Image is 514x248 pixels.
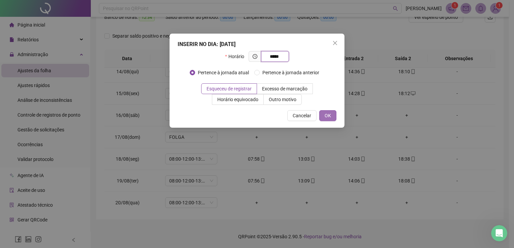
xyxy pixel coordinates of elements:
[293,112,311,119] span: Cancelar
[217,97,258,102] span: Horário equivocado
[319,110,336,121] button: OK
[325,112,331,119] span: OK
[262,86,307,91] span: Excesso de marcação
[269,97,296,102] span: Outro motivo
[287,110,317,121] button: Cancelar
[195,69,252,76] span: Pertence à jornada atual
[178,40,336,48] div: INSERIR NO DIA : [DATE]
[260,69,322,76] span: Pertence à jornada anterior
[225,51,248,62] label: Horário
[330,38,340,48] button: Close
[207,86,252,91] span: Esqueceu de registrar
[491,225,507,241] iframe: Intercom live chat
[332,40,338,46] span: close
[253,54,257,59] span: clock-circle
